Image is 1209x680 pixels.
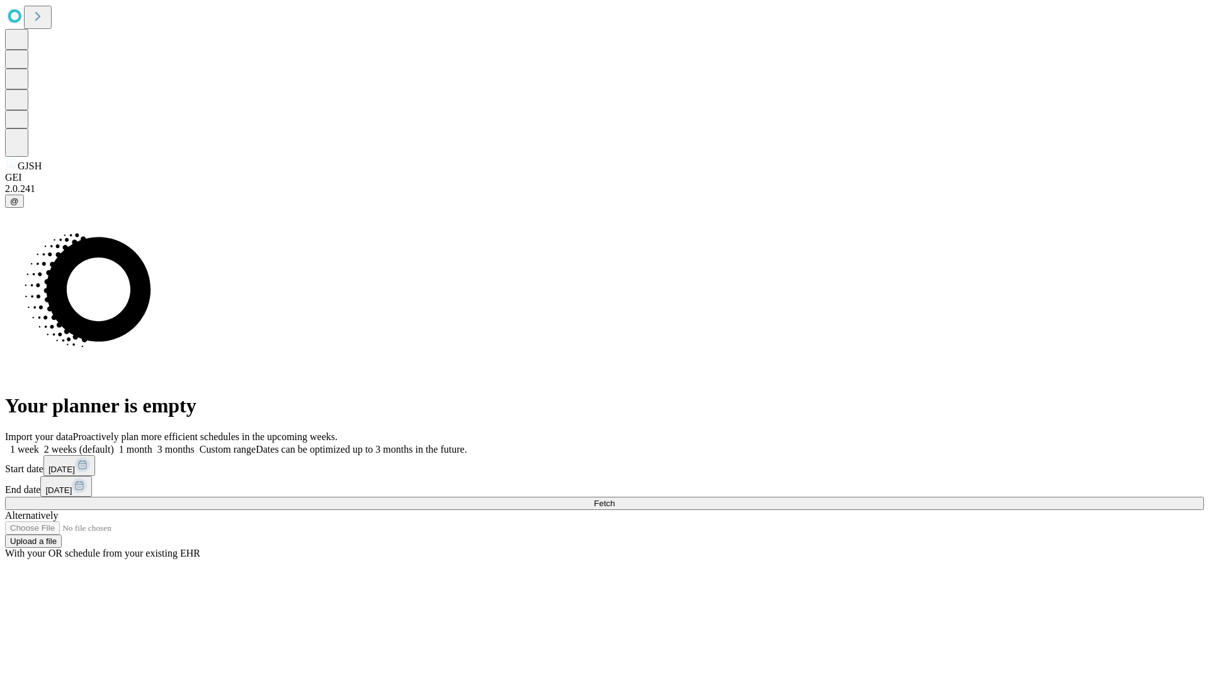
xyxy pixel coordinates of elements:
span: With your OR schedule from your existing EHR [5,548,200,558]
h1: Your planner is empty [5,394,1204,417]
span: GJSH [18,161,42,171]
button: [DATE] [40,476,92,497]
button: [DATE] [43,455,95,476]
span: Dates can be optimized up to 3 months in the future. [256,444,467,455]
div: End date [5,476,1204,497]
span: [DATE] [45,485,72,495]
span: @ [10,196,19,206]
button: @ [5,195,24,208]
div: 2.0.241 [5,183,1204,195]
span: Custom range [200,444,256,455]
button: Fetch [5,497,1204,510]
span: Fetch [594,499,615,508]
div: Start date [5,455,1204,476]
div: GEI [5,172,1204,183]
span: [DATE] [48,465,75,474]
span: 1 month [119,444,152,455]
button: Upload a file [5,535,62,548]
span: Import your data [5,431,73,442]
span: 1 week [10,444,39,455]
span: Proactively plan more efficient schedules in the upcoming weeks. [73,431,338,442]
span: Alternatively [5,510,58,521]
span: 2 weeks (default) [44,444,114,455]
span: 3 months [157,444,195,455]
